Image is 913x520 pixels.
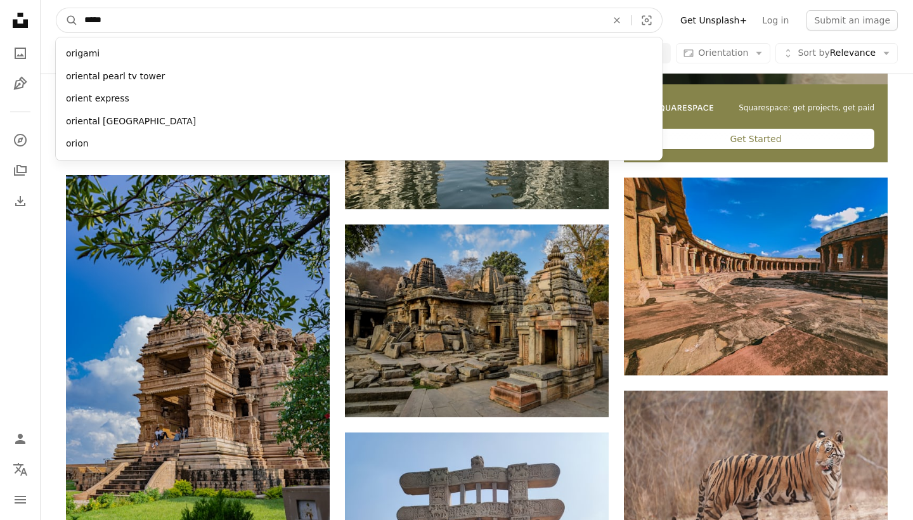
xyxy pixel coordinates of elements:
[8,426,33,452] a: Log in / Sign up
[637,102,713,114] img: file-1747939142011-51e5cc87e3c9
[603,8,631,32] button: Clear
[8,71,33,96] a: Illustrations
[631,8,662,32] button: Visual search
[698,48,748,58] span: Orientation
[8,8,33,36] a: Home — Unsplash
[345,224,609,417] img: temple ancient ruins
[775,43,898,63] button: Sort byRelevance
[56,42,663,65] div: origami
[624,490,888,502] a: A tiger walking across a dry grass covered field
[66,367,330,379] a: brown concrete building under blue sky during daytime
[798,47,876,60] span: Relevance
[56,88,663,110] div: orient express
[637,129,874,149] div: Get Started
[56,8,663,33] form: Find visuals sitewide
[345,315,609,327] a: temple ancient ruins
[8,41,33,66] a: Photos
[56,8,78,32] button: Search Unsplash
[56,65,663,88] div: oriental pearl tv tower
[673,10,754,30] a: Get Unsplash+
[8,188,33,214] a: Download History
[739,103,874,114] span: Squarespace: get projects, get paid
[56,133,663,155] div: orion
[676,43,770,63] button: Orientation
[798,48,829,58] span: Sort by
[8,127,33,153] a: Explore
[806,10,898,30] button: Submit an image
[56,110,663,133] div: oriental [GEOGRAPHIC_DATA]
[624,270,888,282] a: brown concrete building under blue sky during daytime
[754,10,796,30] a: Log in
[8,158,33,183] a: Collections
[8,457,33,482] button: Language
[624,178,888,375] img: brown concrete building under blue sky during daytime
[8,487,33,512] button: Menu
